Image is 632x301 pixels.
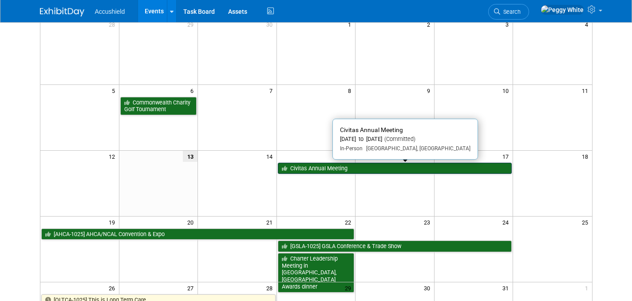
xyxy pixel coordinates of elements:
span: 29 [344,282,355,293]
span: 13 [183,151,197,162]
span: 2 [426,19,434,30]
span: 29 [186,19,197,30]
img: Peggy White [541,5,584,15]
div: [DATE] to [DATE] [340,136,470,143]
span: 31 [502,282,513,293]
span: 9 [426,85,434,96]
span: In-Person [340,145,363,152]
span: 4 [584,19,592,30]
span: 8 [347,85,355,96]
span: 18 [581,151,592,162]
span: 3 [505,19,513,30]
span: 30 [265,19,276,30]
span: Search [500,8,521,15]
span: 11 [581,85,592,96]
span: 1 [584,282,592,293]
a: Search [488,4,529,20]
span: 26 [108,282,119,293]
a: [AHCA-1025] AHCA/NCAL Convention & Expo [41,229,355,240]
span: Civitas Annual Meeting [340,126,403,133]
span: 17 [502,151,513,162]
span: 10 [502,85,513,96]
a: Civitas Annual Meeting [278,163,512,174]
span: 1 [347,19,355,30]
span: 21 [265,217,276,228]
span: 28 [108,19,119,30]
span: 6 [190,85,197,96]
span: 27 [186,282,197,293]
span: 19 [108,217,119,228]
span: 24 [502,217,513,228]
span: 7 [269,85,276,96]
a: [GSLA-1025] GSLA Conference & Trade Show [278,241,512,252]
a: Commonwealth Charity Golf Tournament [120,97,197,115]
span: 22 [344,217,355,228]
img: ExhibitDay [40,8,84,16]
span: 5 [111,85,119,96]
span: 25 [581,217,592,228]
a: Charter Leadership Meeting in [GEOGRAPHIC_DATA], [GEOGRAPHIC_DATA] Awards dinner [278,253,355,293]
span: 23 [423,217,434,228]
span: (Committed) [382,136,415,142]
span: [GEOGRAPHIC_DATA], [GEOGRAPHIC_DATA] [363,145,470,152]
span: 30 [423,282,434,293]
span: 20 [186,217,197,228]
span: 14 [265,151,276,162]
span: 28 [265,282,276,293]
span: Accushield [95,8,125,15]
span: 12 [108,151,119,162]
